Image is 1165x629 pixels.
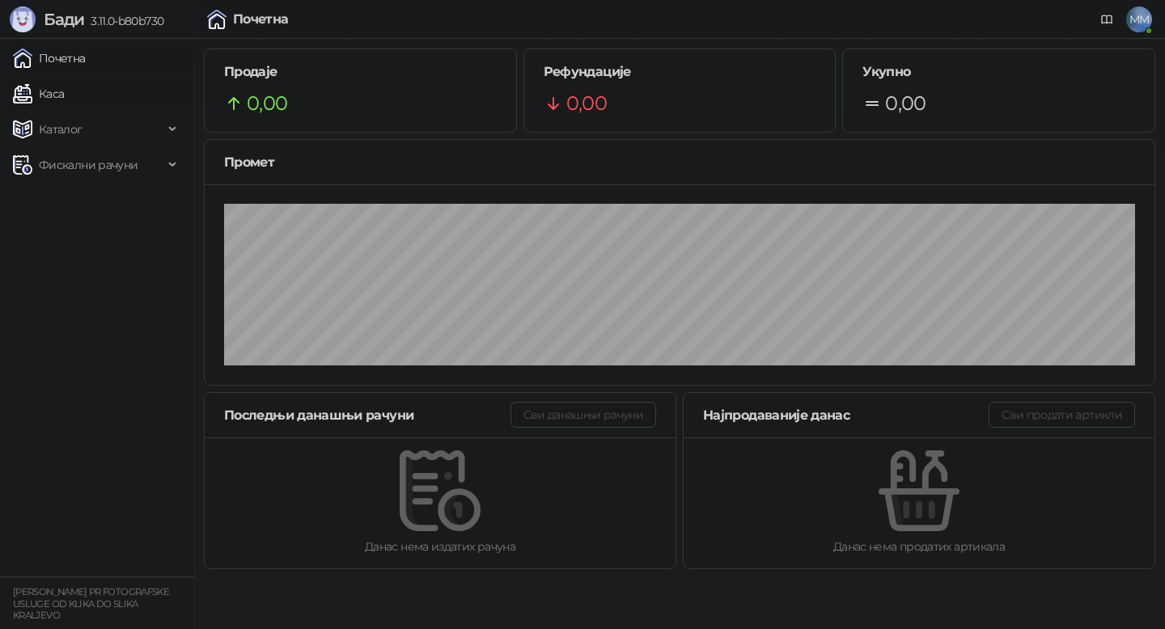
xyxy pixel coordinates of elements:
small: [PERSON_NAME] PR FOTOGRAFSKE USLUGE OD KLIKA DO SLIKA KRALJEVO [13,586,169,621]
span: 0,00 [247,88,287,119]
img: Logo [10,6,36,32]
div: Последњи данашњи рачуни [224,405,510,425]
span: Каталог [39,113,83,146]
span: 3.11.0-b80b730 [84,14,163,28]
button: Сви продати артикли [989,402,1135,428]
span: Бади [44,10,84,29]
span: MM [1126,6,1152,32]
a: Почетна [13,42,86,74]
a: Каса [13,78,64,110]
span: Фискални рачуни [39,149,138,181]
span: 0,00 [885,88,926,119]
h5: Продаје [224,62,497,82]
a: Документација [1094,6,1120,32]
button: Сви данашњи рачуни [510,402,656,428]
span: 0,00 [566,88,607,119]
div: Данас нема издатих рачуна [231,538,650,555]
div: Промет [224,152,1135,172]
div: Почетна [233,13,289,26]
h5: Укупно [862,62,1135,82]
h5: Рефундације [544,62,816,82]
div: Данас нема продатих артикала [710,538,1129,555]
div: Најпродаваније данас [703,405,989,425]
